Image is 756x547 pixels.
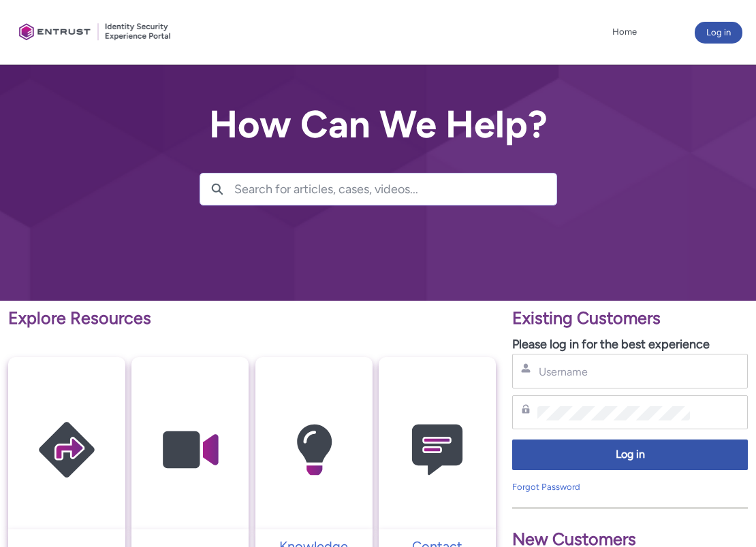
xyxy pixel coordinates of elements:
img: Knowledge Articles [255,384,373,516]
button: Search [200,173,234,205]
button: Log in [695,22,742,44]
img: Video Guides [131,384,249,516]
img: Getting Started [8,384,125,516]
input: Username [537,365,690,379]
p: Existing Customers [512,305,748,331]
img: Contact Support [379,384,496,516]
h2: How Can We Help? [200,103,557,146]
p: Explore Resources [8,305,496,331]
a: Home [609,22,640,42]
input: Search for articles, cases, videos... [234,173,556,205]
p: Please log in for the best experience [512,335,748,354]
